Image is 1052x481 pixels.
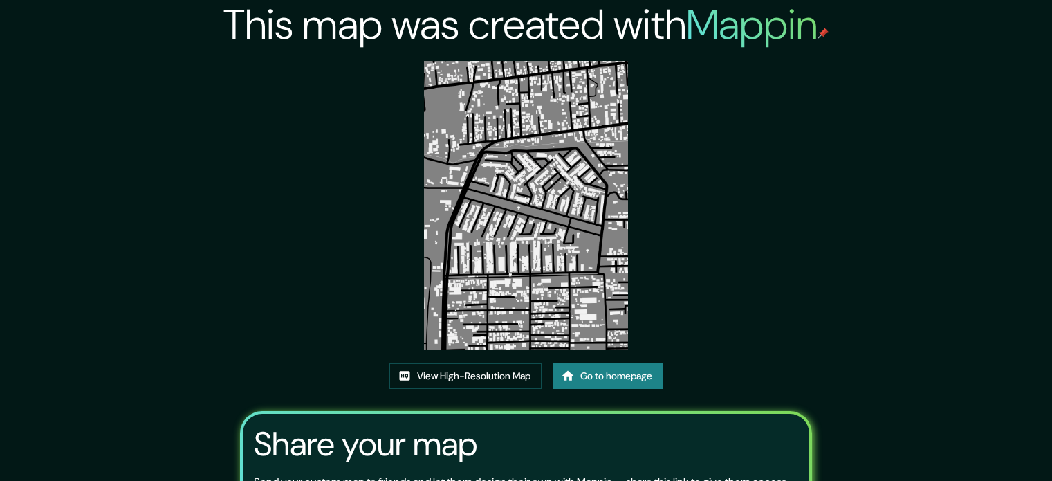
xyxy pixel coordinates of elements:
h3: Share your map [254,425,477,464]
img: created-map [424,61,628,350]
a: View High-Resolution Map [389,363,542,389]
img: mappin-pin [818,28,829,39]
a: Go to homepage [553,363,663,389]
